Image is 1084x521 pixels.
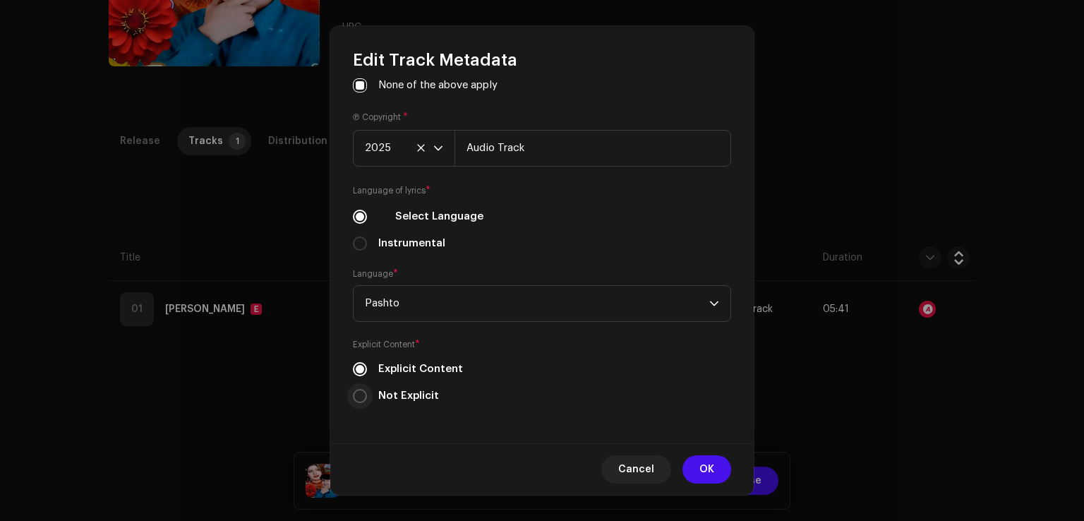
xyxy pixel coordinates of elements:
[709,286,719,321] div: dropdown trigger
[601,455,671,484] button: Cancel
[378,78,498,93] label: None of the above apply
[378,236,445,251] label: Instrumental
[618,455,654,484] span: Cancel
[353,339,731,350] label: Explicit Content
[353,268,398,280] label: Language
[353,110,401,124] small: Ⓟ Copyright
[395,209,483,224] label: Select Language
[378,388,439,404] label: Not Explicit
[353,49,517,71] span: Edit Track Metadata
[365,286,709,321] span: Pashto
[365,131,433,166] span: 2025
[454,130,731,167] input: e.g. Label LLC
[378,361,463,377] label: Explicit Content
[682,455,731,484] button: OK
[353,184,426,198] small: Language of lyrics
[433,131,443,166] div: dropdown trigger
[699,455,714,484] span: OK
